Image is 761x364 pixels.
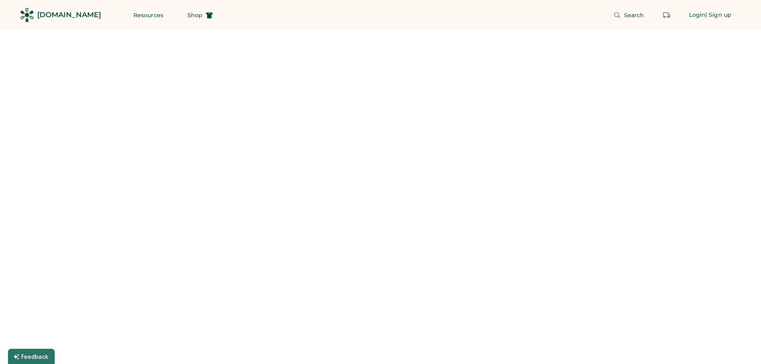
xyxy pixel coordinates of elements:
[124,7,173,23] button: Resources
[689,11,706,19] div: Login
[178,7,223,23] button: Shop
[37,10,101,20] div: [DOMAIN_NAME]
[659,7,675,23] button: Retrieve an order
[20,8,34,22] img: Rendered Logo - Screens
[705,11,731,19] div: | Sign up
[604,7,654,23] button: Search
[187,12,203,18] span: Shop
[624,12,644,18] span: Search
